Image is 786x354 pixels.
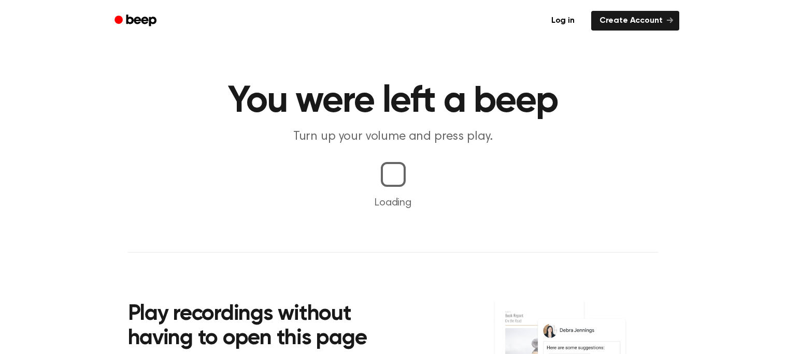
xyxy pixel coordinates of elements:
[128,302,407,351] h2: Play recordings without having to open this page
[591,11,679,31] a: Create Account
[107,11,166,31] a: Beep
[128,83,659,120] h1: You were left a beep
[194,128,592,145] p: Turn up your volume and press play.
[12,195,774,211] p: Loading
[541,9,585,33] a: Log in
